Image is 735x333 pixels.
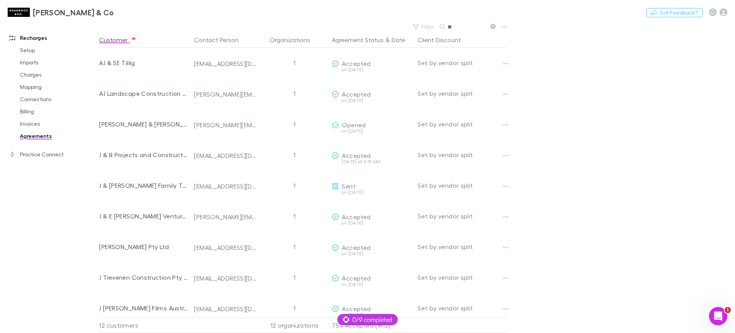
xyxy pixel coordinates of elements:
a: Imports [12,56,105,69]
div: 1 [260,170,329,201]
div: Set by vendor split [418,78,506,109]
div: [PERSON_NAME][EMAIL_ADDRESS][PERSON_NAME][DOMAIN_NAME] [194,213,257,221]
div: Set by vendor split [418,109,506,139]
div: J & B Projects and Construction Pty Ltd [99,139,188,170]
button: Contact Person [194,32,248,48]
div: Set by vendor split [418,231,506,262]
button: Date [392,32,405,48]
div: [EMAIL_ADDRESS][DOMAIN_NAME] [194,274,257,282]
div: on [DATE] [332,190,412,195]
span: Accepted [342,90,371,98]
a: Recharges [2,32,105,44]
span: Opened [342,121,366,128]
div: Set by vendor split [418,201,506,231]
div: 1 [260,293,329,323]
div: [EMAIL_ADDRESS][DOMAIN_NAME] [194,60,257,67]
a: Practice Connect [2,148,105,161]
a: Mapping [12,81,105,93]
button: Agreement Status [332,32,384,48]
div: AJ & SE Tillig [99,48,188,78]
div: Set by vendor split [418,170,506,201]
div: J & E [PERSON_NAME] Ventures Pty Ltd [99,201,188,231]
div: 1 [260,78,329,109]
div: [EMAIL_ADDRESS][DOMAIN_NAME] [194,305,257,313]
div: Set by vendor split [418,262,506,293]
div: 12 customers [99,318,191,333]
div: Set by vendor split [418,293,506,323]
div: 12 organizations [260,318,329,333]
div: 1 [260,48,329,78]
div: [PERSON_NAME][EMAIL_ADDRESS][DOMAIN_NAME][PERSON_NAME] [194,90,257,98]
div: on [DATE] [332,67,412,72]
div: on [DATE] [332,129,412,133]
button: Customer [99,32,137,48]
div: [DATE] at 9:19 AM [332,159,412,164]
a: Invoices [12,118,105,130]
span: Accepted [342,213,371,220]
div: [PERSON_NAME] Pty Ltd [99,231,188,262]
div: on [DATE] [332,313,412,317]
span: Accepted [342,244,371,251]
div: 1 [260,231,329,262]
a: Charges [12,69,105,81]
a: Billing [12,105,105,118]
span: 1 [725,307,731,313]
button: Filter [409,22,438,31]
div: & [332,32,412,48]
div: J [PERSON_NAME] Films Australia Pty Ltd [99,293,188,323]
div: [EMAIL_ADDRESS][DOMAIN_NAME] [194,244,257,251]
div: [EMAIL_ADDRESS][DOMAIN_NAME] [194,182,257,190]
img: Shaddock & Co's Logo [8,8,30,17]
span: Accepted [342,305,371,312]
h3: [PERSON_NAME] & Co [33,8,114,17]
div: on [DATE] [332,98,412,103]
iframe: Intercom live chat [709,307,727,325]
a: [PERSON_NAME] & Co [3,3,119,21]
a: Connections [12,93,105,105]
a: Agreements [12,130,105,142]
div: Set by vendor split [418,48,506,78]
div: on [DATE] [332,251,412,256]
a: Setup [12,44,105,56]
span: Accepted [342,60,371,67]
div: 1 [260,109,329,139]
span: Accepted [342,152,371,159]
span: Accepted [342,274,371,282]
div: on [DATE] [332,221,412,225]
div: Set by vendor split [418,139,506,170]
div: on [DATE] [332,282,412,287]
div: [PERSON_NAME] & [PERSON_NAME] [99,109,188,139]
div: 1 [260,262,329,293]
div: 1 [260,201,329,231]
span: Sent [342,182,355,190]
div: J & [PERSON_NAME] Family Tust [99,170,188,201]
div: [PERSON_NAME][EMAIL_ADDRESS][DOMAIN_NAME] [194,121,257,129]
button: Got Feedback? [646,8,703,17]
div: J Trevenen Construction Pty Ltd [99,262,188,293]
button: Client Discount [418,32,470,48]
p: 75% Accepted (9/12) [332,318,412,333]
div: AJ Landscape Construction Pty Ltd [99,78,188,109]
button: Organizations [270,32,319,48]
div: 1 [260,139,329,170]
div: [EMAIL_ADDRESS][DOMAIN_NAME] [194,152,257,159]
